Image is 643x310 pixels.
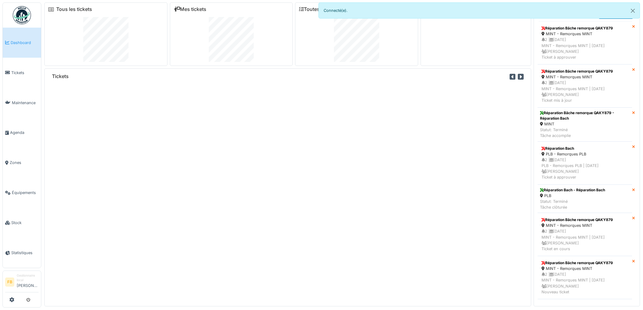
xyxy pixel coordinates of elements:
[3,208,41,238] a: Stock
[540,187,605,193] div: Réparation Bach - Réparation Bach
[10,160,39,165] span: Zones
[540,193,605,199] div: PLB
[542,157,628,180] div: 2 | [DATE] PLB - Remorques PLB | [DATE] [PERSON_NAME] Ticket à approuver
[3,88,41,118] a: Maintenance
[542,74,628,80] div: MINT - Remorques MINT
[542,228,628,252] div: 2 | [DATE] MINT - Remorques MINT | [DATE] [PERSON_NAME] Ticket en cours
[540,127,630,138] div: Statut: Terminé Tâche accomplie
[542,80,628,103] div: 2 | [DATE] MINT - Remorques MINT | [DATE] [PERSON_NAME] Ticket mis à jour
[3,148,41,178] a: Zones
[3,178,41,208] a: Équipements
[542,69,628,74] div: Réparation Bâche remorque QAKY879
[538,107,632,141] a: Réparation Bâche remorque QAKY879 - Réparation Bach MINT Statut: TerminéTâche accomplie
[626,3,640,19] button: Close
[542,26,628,31] div: Réparation Bâche remorque QAKY879
[299,6,344,12] a: Toutes les tâches
[542,31,628,37] div: MINT - Remorques MINT
[11,70,39,76] span: Tickets
[538,141,632,185] a: Réparation Bach PLB - Remorques PLB 2 |[DATE]PLB - Remorques PLB | [DATE] [PERSON_NAME]Ticket à a...
[11,250,39,256] span: Statistiques
[10,130,39,135] span: Agenda
[12,190,39,196] span: Équipements
[52,73,69,79] h6: Tickets
[542,271,628,295] div: 2 | [DATE] MINT - Remorques MINT | [DATE] [PERSON_NAME] Nouveau ticket
[13,6,31,24] img: Badge_color-CXgf-gQk.svg
[5,278,14,287] li: FB
[17,273,39,291] li: [PERSON_NAME]
[540,110,630,121] div: Réparation Bâche remorque QAKY879 - Réparation Bach
[12,100,39,106] span: Maintenance
[542,146,628,151] div: Réparation Bach
[56,6,92,12] a: Tous les tickets
[542,217,628,223] div: Réparation Bâche remorque QAKY879
[538,21,632,64] a: Réparation Bâche remorque QAKY879 MINT - Remorques MINT 2 |[DATE]MINT - Remorques MINT | [DATE] [...
[17,273,39,283] div: Gestionnaire local
[542,37,628,60] div: 2 | [DATE] MINT - Remorques MINT | [DATE] [PERSON_NAME] Ticket à approuver
[538,256,632,299] a: Réparation Bâche remorque QAKY879 MINT - Remorques MINT 2 |[DATE]MINT - Remorques MINT | [DATE] [...
[318,2,640,19] div: Connecté(e).
[3,238,41,268] a: Statistiques
[540,199,605,210] div: Statut: Terminé Tâche clôturée
[3,58,41,88] a: Tickets
[538,64,632,107] a: Réparation Bâche remorque QAKY879 MINT - Remorques MINT 2 |[DATE]MINT - Remorques MINT | [DATE] [...
[11,40,39,46] span: Dashboard
[11,220,39,226] span: Stock
[3,118,41,148] a: Agenda
[538,185,632,213] a: Réparation Bach - Réparation Bach PLB Statut: TerminéTâche clôturée
[3,28,41,58] a: Dashboard
[542,223,628,228] div: MINT - Remorques MINT
[174,6,206,12] a: Mes tickets
[538,213,632,256] a: Réparation Bâche remorque QAKY879 MINT - Remorques MINT 2 |[DATE]MINT - Remorques MINT | [DATE] [...
[542,266,628,271] div: MINT - Remorques MINT
[5,273,39,292] a: FB Gestionnaire local[PERSON_NAME]
[542,260,628,266] div: Réparation Bâche remorque QAKY879
[540,121,630,127] div: MINT
[542,151,628,157] div: PLB - Remorques PLB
